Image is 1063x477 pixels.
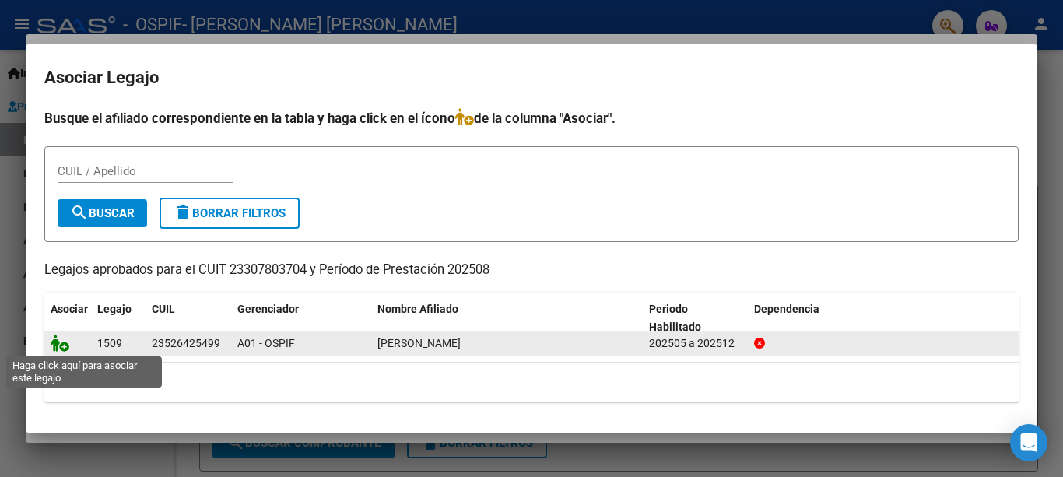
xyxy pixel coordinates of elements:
[44,363,1019,402] div: 1 registros
[649,335,742,352] div: 202505 a 202512
[44,261,1019,280] p: Legajos aprobados para el CUIT 23307803704 y Período de Prestación 202508
[377,303,458,315] span: Nombre Afiliado
[649,303,701,333] span: Periodo Habilitado
[44,293,91,344] datatable-header-cell: Asociar
[51,303,88,315] span: Asociar
[643,293,748,344] datatable-header-cell: Periodo Habilitado
[174,203,192,222] mat-icon: delete
[152,335,220,352] div: 23526425499
[748,293,1019,344] datatable-header-cell: Dependencia
[160,198,300,229] button: Borrar Filtros
[754,303,819,315] span: Dependencia
[97,337,122,349] span: 1509
[44,108,1019,128] h4: Busque el afiliado correspondiente en la tabla y haga click en el ícono de la columna "Asociar".
[237,337,295,349] span: A01 - OSPIF
[152,303,175,315] span: CUIL
[174,206,286,220] span: Borrar Filtros
[377,337,461,349] span: SAYAVEDRA AXEL THIAGO
[58,199,147,227] button: Buscar
[371,293,643,344] datatable-header-cell: Nombre Afiliado
[1010,424,1047,461] div: Open Intercom Messenger
[146,293,231,344] datatable-header-cell: CUIL
[91,293,146,344] datatable-header-cell: Legajo
[231,293,371,344] datatable-header-cell: Gerenciador
[70,203,89,222] mat-icon: search
[237,303,299,315] span: Gerenciador
[44,63,1019,93] h2: Asociar Legajo
[70,206,135,220] span: Buscar
[97,303,132,315] span: Legajo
